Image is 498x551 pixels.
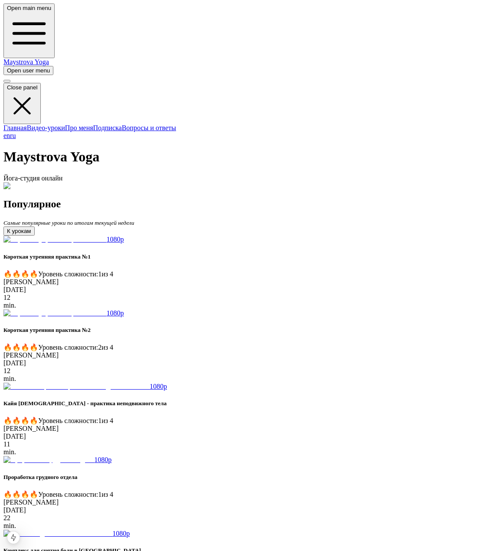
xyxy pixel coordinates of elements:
[3,440,495,448] div: 11
[3,456,111,463] a: 1080p
[21,270,29,278] span: 🔥
[12,491,21,498] span: 🔥
[3,236,124,243] a: 1080p
[3,302,495,309] div: min.
[3,400,495,407] h5: Кайя [DEMOGRAPHIC_DATA] - практика неподвижного тела
[3,367,495,375] div: 12
[3,149,495,165] h1: Maystrova Yoga
[3,375,495,383] div: min.
[106,236,124,243] span: 1080p
[122,124,176,131] a: Вопросы и ответы
[3,253,495,260] h5: Короткая утренняя практика №1
[3,227,35,234] a: К урокам
[3,309,106,317] img: Короткая утренняя практика №2
[21,417,29,424] span: 🔥
[3,433,495,440] div: [DATE]
[3,236,106,243] img: Короткая утренняя практика №1
[106,309,124,317] span: 1080p
[3,226,35,236] button: К урокам
[3,514,495,522] div: 22
[3,309,124,317] a: 1080p
[29,491,38,498] span: 🔥
[3,278,495,286] div: [PERSON_NAME]
[3,220,134,226] i: Самые популярные уроки по итогам текущей недели
[3,351,495,359] div: [PERSON_NAME]
[3,530,112,538] img: Комплекс для снятия боли в спине
[3,124,27,131] a: Главная
[29,344,38,351] span: 🔥
[3,474,495,481] h5: Проработка грудного отдела
[29,270,38,278] span: 🔥
[3,425,495,433] div: [PERSON_NAME]
[3,530,130,537] a: 1080p
[3,198,495,210] h2: Популярное
[3,522,495,530] div: min.
[21,491,29,498] span: 🔥
[3,83,41,124] button: Close panel
[3,3,55,58] button: Open main menu
[38,270,113,278] span: Уровень сложности: 1 из 4
[3,383,150,390] img: Кайя Стхаирьям - практика неподвижного тела
[21,344,29,351] span: 🔥
[3,359,495,367] div: [DATE]
[3,491,12,498] span: 🔥
[112,530,130,537] span: 1080p
[94,456,111,463] span: 1080p
[3,174,62,182] span: Йога-студия онлайн
[27,124,65,131] a: Видео-уроки
[38,344,113,351] span: Уровень сложности: 2 из 4
[38,417,113,424] span: Уровень сложности: 1 из 4
[7,84,37,91] span: Close panel
[3,506,495,514] div: [DATE]
[3,182,55,190] img: Kate Maystrova
[3,270,12,278] span: 🔥
[7,5,51,11] span: Open main menu
[3,456,94,464] img: Проработка грудного отдела
[12,417,21,424] span: 🔥
[3,66,53,75] button: Open user menu
[65,124,93,131] a: Про меня
[3,499,495,506] div: [PERSON_NAME]
[38,491,113,498] span: Уровень сложности: 1 из 4
[3,448,495,456] div: min.
[3,58,49,66] a: Maystrova Yoga
[29,417,38,424] span: 🔥
[3,286,495,294] div: [DATE]
[7,67,50,74] span: Open user menu
[3,132,10,139] a: en
[93,124,122,131] a: Подписка
[150,383,167,390] span: 1080p
[12,344,21,351] span: 🔥
[3,417,12,424] span: 🔥
[3,344,12,351] span: 🔥
[3,383,167,390] a: 1080p
[3,327,495,334] h5: Короткая утренняя практика №2
[3,294,495,302] div: 12
[12,270,21,278] span: 🔥
[10,132,16,139] a: ru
